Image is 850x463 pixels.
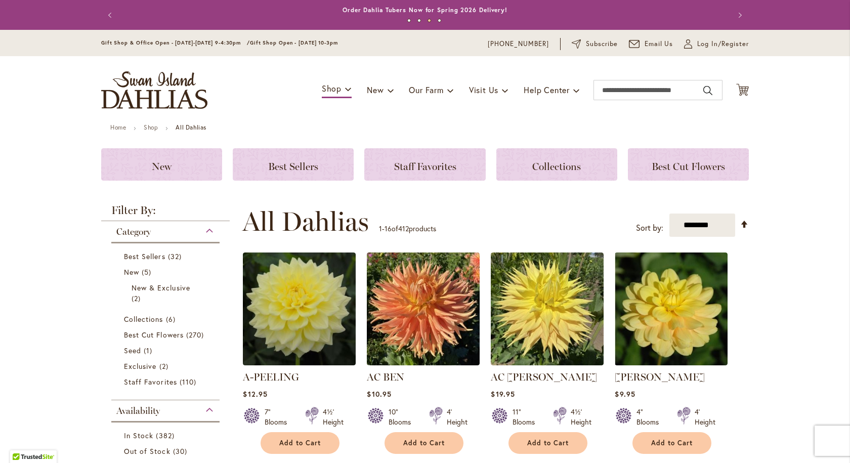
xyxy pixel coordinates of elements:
a: Staff Favorites [364,148,485,181]
a: Home [110,123,126,131]
span: 16 [385,224,392,233]
div: 4' Height [695,407,715,427]
span: Gift Shop & Office Open - [DATE]-[DATE] 9-4:30pm / [101,39,250,46]
div: 7" Blooms [265,407,293,427]
iframe: Launch Accessibility Center [8,427,36,455]
button: Add to Cart [261,432,339,454]
span: Our Farm [409,85,443,95]
span: Best Cut Flowers [652,160,725,173]
span: Exclusive [124,361,156,371]
button: Add to Cart [385,432,463,454]
a: New &amp; Exclusive [132,282,202,304]
span: Best Sellers [268,160,318,173]
span: Email Us [645,39,673,49]
a: In Stock 382 [124,430,209,441]
span: 6 [166,314,178,324]
a: Staff Favorites [124,376,209,387]
a: Collections [124,314,209,324]
span: $9.95 [615,389,635,399]
a: Collections [496,148,617,181]
img: AC Jeri [491,252,604,365]
span: New [367,85,384,95]
span: Staff Favorites [124,377,177,387]
a: AC Jeri [491,358,604,367]
span: 32 [168,251,184,262]
span: All Dahlias [242,206,369,237]
button: Previous [101,5,121,25]
span: 1 [379,224,382,233]
a: Subscribe [572,39,618,49]
div: 4½' Height [571,407,591,427]
div: 10" Blooms [389,407,417,427]
a: store logo [101,71,207,109]
span: 2 [159,361,171,371]
a: AC [PERSON_NAME] [491,371,597,383]
button: 4 of 4 [438,19,441,22]
button: Add to Cart [508,432,587,454]
a: Best Sellers [233,148,354,181]
span: 1 [144,345,155,356]
span: 412 [398,224,409,233]
span: Collections [124,314,163,324]
strong: All Dahlias [176,123,206,131]
a: [PHONE_NUMBER] [488,39,549,49]
span: Add to Cart [279,439,321,447]
a: Best Cut Flowers [628,148,749,181]
span: New [152,160,172,173]
img: A-Peeling [243,252,356,365]
div: 4½' Height [323,407,344,427]
a: Out of Stock 30 [124,446,209,456]
span: 110 [180,376,199,387]
span: 270 [186,329,206,340]
span: 5 [142,267,154,277]
button: 3 of 4 [428,19,431,22]
span: Add to Cart [651,439,693,447]
strong: Filter By: [101,205,230,221]
button: Next [729,5,749,25]
span: Subscribe [586,39,618,49]
span: 2 [132,293,143,304]
span: In Stock [124,431,153,440]
img: AHOY MATEY [615,252,728,365]
button: 2 of 4 [417,19,421,22]
span: Gift Shop Open - [DATE] 10-3pm [250,39,338,46]
a: A-PEELING [243,371,299,383]
a: Best Sellers [124,251,209,262]
a: AC BEN [367,371,404,383]
a: Best Cut Flowers [124,329,209,340]
div: 11" Blooms [513,407,541,427]
span: Staff Favorites [394,160,456,173]
a: New [124,267,209,277]
a: Exclusive [124,361,209,371]
span: $19.95 [491,389,515,399]
span: Add to Cart [527,439,569,447]
span: Seed [124,346,141,355]
label: Sort by: [636,219,663,237]
span: $10.95 [367,389,391,399]
span: Log In/Register [697,39,749,49]
span: Add to Cart [403,439,445,447]
a: AHOY MATEY [615,358,728,367]
span: Best Sellers [124,251,165,261]
a: New [101,148,222,181]
img: AC BEN [367,252,480,365]
span: Out of Stock [124,446,171,456]
span: Shop [322,83,342,94]
span: Availability [116,405,160,416]
span: Help Center [524,85,570,95]
p: - of products [379,221,436,237]
div: 4" Blooms [636,407,665,427]
a: AC BEN [367,358,480,367]
span: Visit Us [469,85,498,95]
button: 1 of 4 [407,19,411,22]
span: Category [116,226,151,237]
a: Seed [124,345,209,356]
a: [PERSON_NAME] [615,371,705,383]
a: Log In/Register [684,39,749,49]
span: New [124,267,139,277]
span: 30 [173,446,190,456]
button: Add to Cart [632,432,711,454]
span: $12.95 [243,389,267,399]
a: Order Dahlia Tubers Now for Spring 2026 Delivery! [343,6,507,14]
span: 382 [156,430,177,441]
